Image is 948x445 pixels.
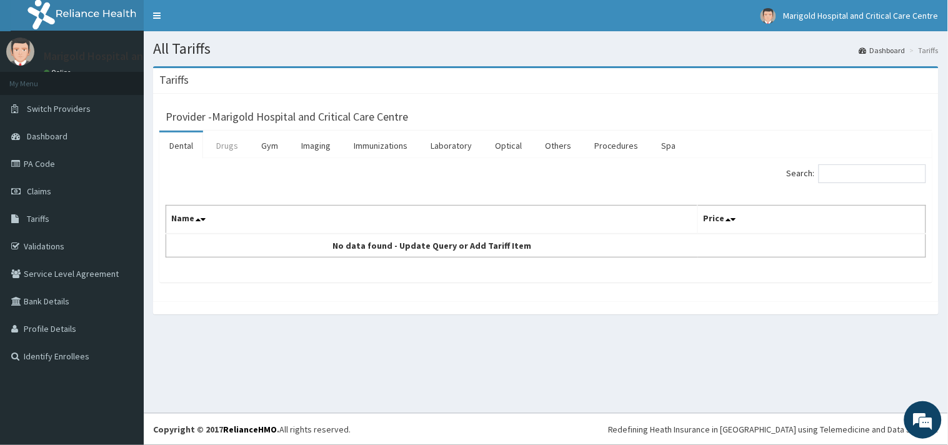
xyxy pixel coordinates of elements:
label: Search: [787,164,926,183]
th: Price [698,206,926,234]
img: User Image [6,37,34,66]
a: Online [44,68,74,77]
input: Search: [819,164,926,183]
a: Drugs [206,132,248,159]
a: RelianceHMO [223,424,277,435]
a: Optical [485,132,532,159]
a: Immunizations [344,132,417,159]
td: No data found - Update Query or Add Tariff Item [166,234,698,257]
h3: Tariffs [159,74,189,86]
img: User Image [761,8,776,24]
strong: Copyright © 2017 . [153,424,279,435]
a: Procedures [584,132,649,159]
span: Claims [27,186,51,197]
a: Dental [159,132,203,159]
span: Switch Providers [27,103,91,114]
li: Tariffs [907,45,939,56]
h3: Provider - Marigold Hospital and Critical Care Centre [166,111,408,122]
p: Marigold Hospital and Critical Care Centre [44,51,247,62]
a: Gym [251,132,288,159]
a: Spa [652,132,686,159]
span: Tariffs [27,213,49,224]
a: Dashboard [859,45,906,56]
div: Redefining Heath Insurance in [GEOGRAPHIC_DATA] using Telemedicine and Data Science! [608,423,939,436]
a: Imaging [291,132,341,159]
h1: All Tariffs [153,41,939,57]
a: Laboratory [421,132,482,159]
th: Name [166,206,698,234]
span: Dashboard [27,131,67,142]
span: Marigold Hospital and Critical Care Centre [784,10,939,21]
a: Others [535,132,581,159]
footer: All rights reserved. [144,413,948,445]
